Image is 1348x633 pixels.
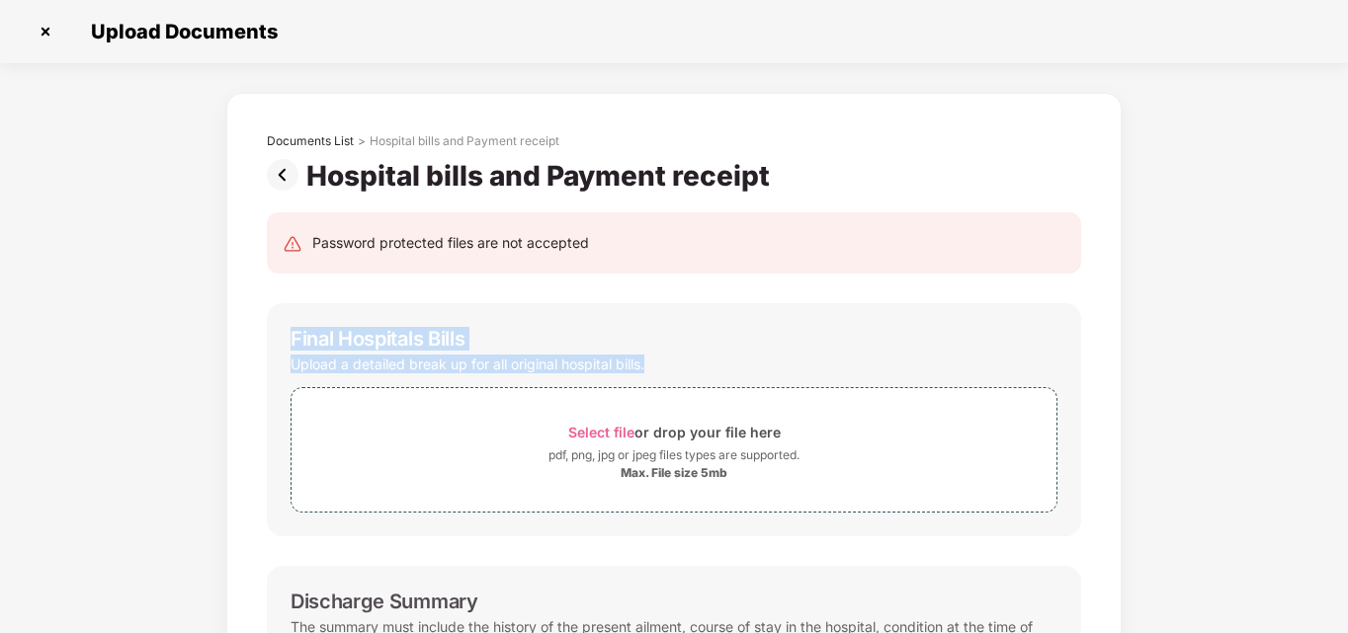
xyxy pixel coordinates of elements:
[283,234,302,254] img: svg+xml;base64,PHN2ZyB4bWxucz0iaHR0cDovL3d3dy53My5vcmcvMjAwMC9zdmciIHdpZHRoPSIyNCIgaGVpZ2h0PSIyNC...
[71,20,288,43] span: Upload Documents
[621,465,727,481] div: Max. File size 5mb
[548,445,800,465] div: pdf, png, jpg or jpeg files types are supported.
[306,159,778,193] div: Hospital bills and Payment receipt
[291,327,464,351] div: Final Hospitals Bills
[291,590,478,613] div: Discharge Summary
[370,133,559,149] div: Hospital bills and Payment receipt
[292,403,1056,497] span: Select fileor drop your file herepdf, png, jpg or jpeg files types are supported.Max. File size 5mb
[267,159,306,191] img: svg+xml;base64,PHN2ZyBpZD0iUHJldi0zMngzMiIgeG1sbnM9Imh0dHA6Ly93d3cudzMub3JnLzIwMDAvc3ZnIiB3aWR0aD...
[30,16,61,47] img: svg+xml;base64,PHN2ZyBpZD0iQ3Jvc3MtMzJ4MzIiIHhtbG5zPSJodHRwOi8vd3d3LnczLm9yZy8yMDAwL3N2ZyIgd2lkdG...
[312,232,589,254] div: Password protected files are not accepted
[568,419,781,445] div: or drop your file here
[358,133,366,149] div: >
[568,424,634,440] span: Select file
[291,351,644,377] div: Upload a detailed break up for all original hospital bills.
[267,133,354,149] div: Documents List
